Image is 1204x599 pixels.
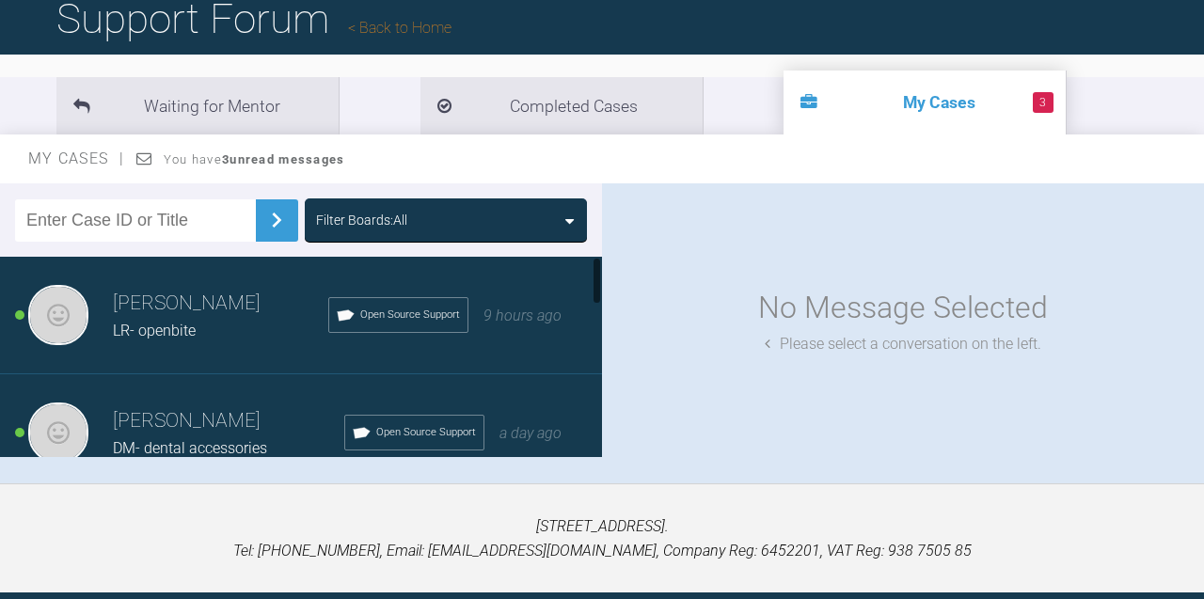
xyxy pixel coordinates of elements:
div: Please select a conversation on the left. [765,332,1041,356]
span: Open Source Support [376,424,476,441]
input: Enter Case ID or Title [15,199,256,242]
h3: [PERSON_NAME] [113,288,328,320]
img: chevronRight.28bd32b0.svg [261,205,292,235]
span: 3 [1033,92,1053,113]
a: Back to Home [348,19,451,37]
span: DM- dental accessories [113,439,267,457]
img: Marah Ziad [28,402,88,463]
span: 9 hours ago [483,307,562,324]
span: a day ago [499,424,562,442]
li: Waiting for Mentor [56,77,339,134]
span: LR- openbite [113,322,196,339]
li: My Cases [784,71,1066,134]
div: Filter Boards: All [316,210,407,230]
strong: 3 unread messages [222,152,344,166]
div: No Message Selected [758,284,1048,332]
img: Marah Ziad [28,285,88,345]
span: My Cases [28,150,125,167]
span: Open Source Support [360,307,460,323]
p: [STREET_ADDRESS]. Tel: [PHONE_NUMBER], Email: [EMAIL_ADDRESS][DOMAIN_NAME], Company Reg: 6452201,... [30,514,1174,562]
li: Completed Cases [420,77,703,134]
h3: [PERSON_NAME] [113,405,344,437]
span: You have [164,152,345,166]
